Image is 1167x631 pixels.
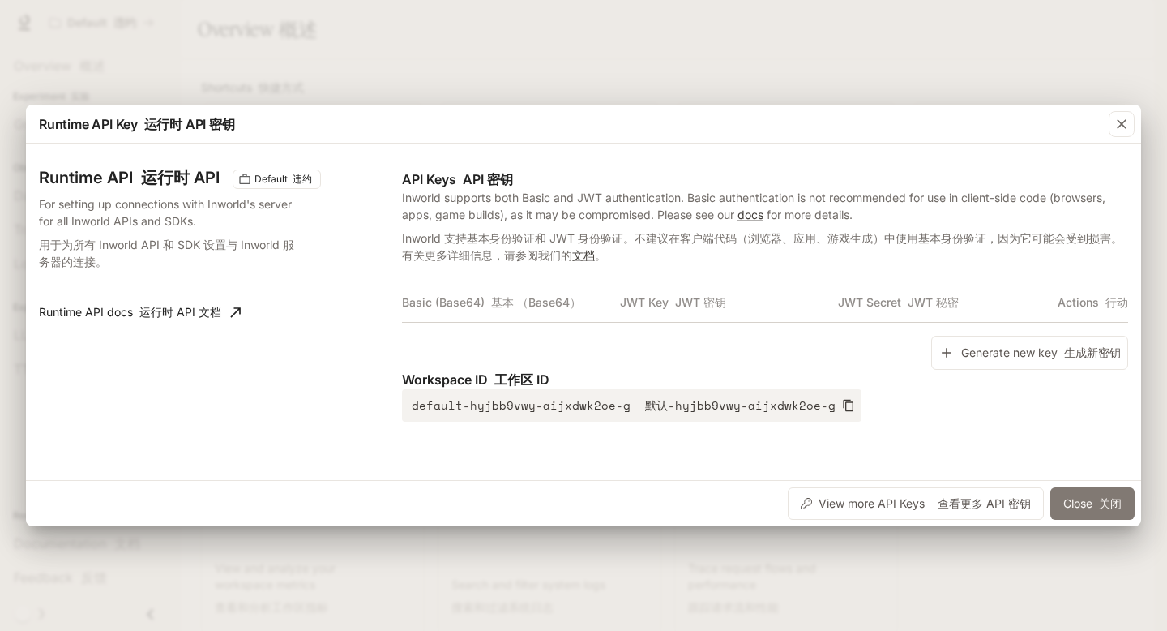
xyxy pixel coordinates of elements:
[645,397,836,414] font: 默认-hyjbb9vwy-aijxdwk2oe-g
[402,370,1128,389] p: Workspace ID
[233,170,321,189] div: These keys will apply to your current workspace only
[402,170,1128,189] p: API Keys
[572,248,595,262] a: 文档
[39,170,220,186] h3: Runtime API
[144,116,235,132] font: 运行时 API 密钥
[931,336,1128,371] button: Generate new key 生成新密钥
[402,283,620,322] th: Basic (Base64)
[402,189,1128,270] p: Inworld supports both Basic and JWT authentication. Basic authentication is not recommended for u...
[620,283,838,322] th: JWT Key
[908,295,959,309] font: JWT 秘密
[39,114,235,134] p: Runtime API Key
[1055,283,1128,322] th: Actions
[293,173,312,185] font: 违约
[139,305,221,319] font: 运行时 API 文档
[494,371,549,388] font: 工作区 ID
[838,283,1056,322] th: JWT Secret
[402,389,861,422] button: default-hyjbb9vwy-aijxdwk2oe-g 默认-hyjbb9vwy-aijxdwk2oe-g
[1105,295,1128,309] font: 行动
[39,195,301,277] p: For setting up connections with Inworld's server for all Inworld APIs and SDKs.
[141,168,220,187] font: 运行时 API
[32,296,247,328] a: Runtime API docs 运行时 API 文档
[463,171,513,187] font: API 密钥
[675,295,726,309] font: JWT 密钥
[491,295,581,309] font: 基本 （Base64）
[1050,487,1135,520] button: Close 关闭
[788,487,1044,520] button: View more API Keys 查看更多 API 密钥
[1064,346,1121,359] font: 生成新密钥
[938,496,1031,510] font: 查看更多 API 密钥
[737,208,763,221] a: docs
[402,231,1122,262] font: Inworld 支持基本身份验证和 JWT 身份验证。不建议在客户端代码（浏览器、应用、游戏生成）中使用基本身份验证，因为它可能会受到损害。有关更多详细信息，请参阅我们的 。
[1099,496,1122,510] font: 关闭
[39,238,294,268] font: 用于为所有 Inworld API 和 SDK 设置与 Inworld 服务器的连接。
[248,172,318,187] span: Default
